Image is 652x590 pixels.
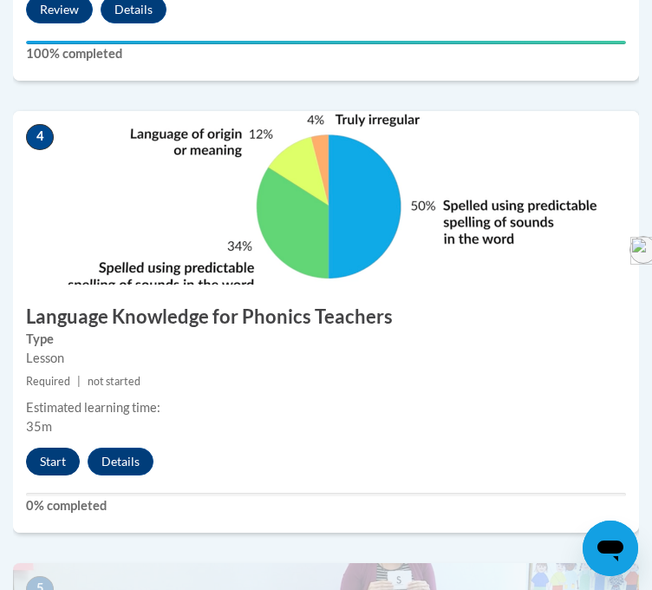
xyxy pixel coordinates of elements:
span: Required [26,375,70,388]
span: 4 [26,124,54,150]
label: 0% completed [26,496,626,515]
button: Details [88,448,153,475]
span: not started [88,375,140,388]
div: Lesson [26,349,626,368]
img: Course Image [13,111,639,285]
span: | [77,375,81,388]
label: Type [26,330,626,349]
span: 35m [26,419,52,434]
label: 100% completed [26,44,626,63]
div: Estimated learning time: [26,398,626,417]
h3: Language Knowledge for Phonics Teachers [13,304,639,331]
button: Start [26,448,80,475]
div: Your progress [26,41,626,44]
